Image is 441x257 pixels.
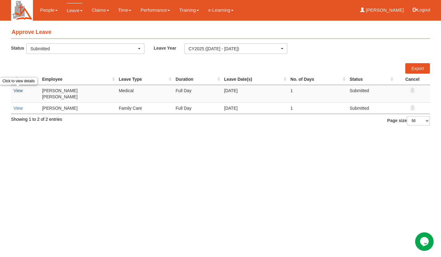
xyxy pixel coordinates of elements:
select: Page size [407,116,430,125]
button: CY2025 ([DATE] - [DATE]) [184,43,287,54]
label: Leave Year [154,43,184,52]
th: Status : activate to sort column ascending [347,74,395,85]
div: Submitted [30,46,137,52]
a: Time [118,3,131,17]
a: People [40,3,58,17]
button: Logout [408,2,435,17]
iframe: chat widget [415,232,435,251]
td: Submitted [347,85,395,102]
td: Full Day [173,85,221,102]
th: Duration : activate to sort column ascending [173,74,221,85]
a: View [14,106,23,111]
td: 1 [288,85,347,102]
td: Full Day [173,102,221,114]
td: [PERSON_NAME] [PERSON_NAME] [40,85,116,102]
a: Claims [92,3,109,17]
td: 1 [288,102,347,114]
th: Leave Type : activate to sort column ascending [116,74,173,85]
th: Leave Date(s) : activate to sort column ascending [222,74,288,85]
h4: Approve Leave [11,26,430,39]
td: Family Care [116,102,173,114]
label: Status [11,43,26,52]
a: Training [179,3,199,17]
div: CY2025 ([DATE] - [DATE]) [188,46,279,52]
a: Leave [67,3,83,18]
a: Performance [140,3,170,17]
a: View [14,88,23,93]
th: View [11,74,40,85]
th: No. of Days : activate to sort column ascending [288,74,347,85]
td: [DATE] [222,85,288,102]
a: e-Learning [208,3,233,17]
td: Medical [116,85,173,102]
a: Export [405,63,430,74]
a: [PERSON_NAME] [360,3,404,17]
th: Cancel [395,74,430,85]
td: [DATE] [222,102,288,114]
button: Submitted [26,43,144,54]
th: Employee : activate to sort column ascending [40,74,116,85]
td: Submitted [347,102,395,114]
td: [PERSON_NAME] [40,102,116,114]
label: Page size [387,116,430,125]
